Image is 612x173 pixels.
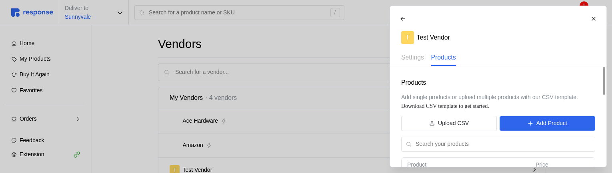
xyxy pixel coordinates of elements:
p: T [405,32,409,42]
p: Product [407,161,524,169]
button: Add Product [500,116,595,131]
p: Test Vendor [416,32,450,42]
p: Upload CSV [438,119,469,128]
p: Settings [401,52,424,62]
p: Add Product [536,119,567,128]
p: Products [401,78,595,87]
p: Price [536,161,568,169]
p: Products [431,52,456,62]
button: Upload CSV [401,116,497,131]
span: Add single products or upload multiple products with our CSV template. [401,94,578,100]
a: Download CSV template to get started. [401,103,489,109]
input: Search your products [416,137,590,151]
